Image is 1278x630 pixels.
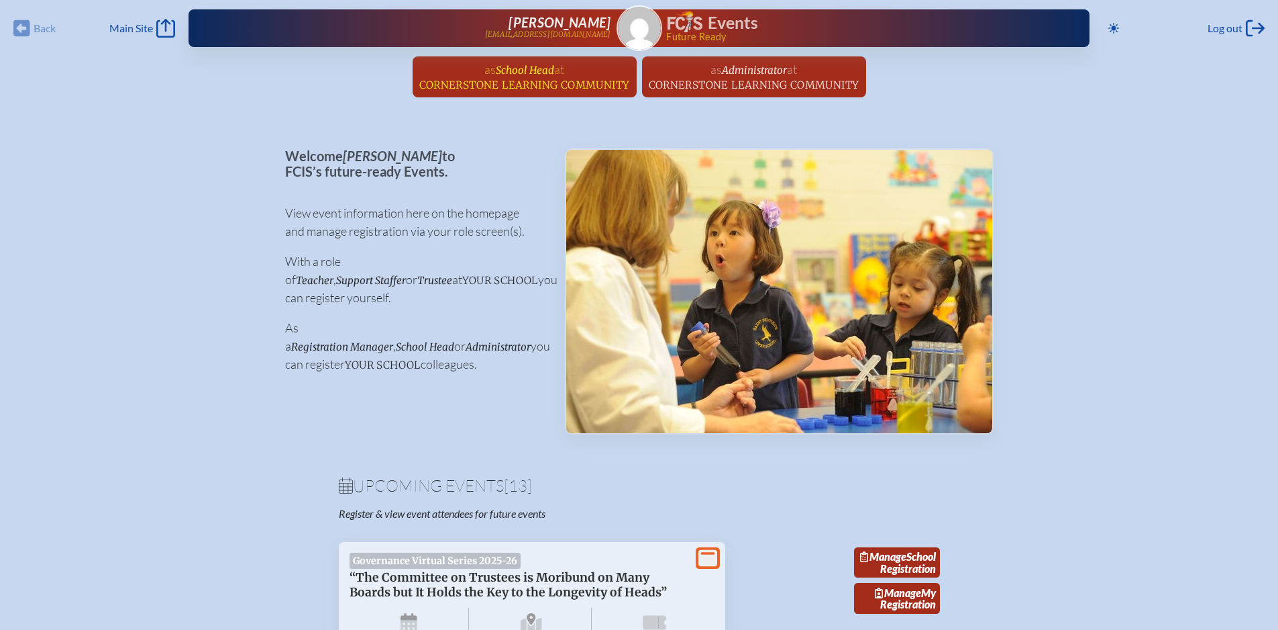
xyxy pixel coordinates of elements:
span: [PERSON_NAME] [343,148,442,164]
span: Trustee [417,274,452,287]
span: Teacher [296,274,333,287]
a: ManageSchool Registration [854,547,940,578]
a: Gravatar [617,5,662,51]
span: at [787,62,797,77]
span: Main Site [109,21,153,35]
span: your school [345,359,421,371]
p: Welcome to FCIS’s future-ready Events. [285,148,543,179]
span: School Head [396,341,454,353]
img: Gravatar [618,7,661,50]
span: [PERSON_NAME] [509,14,610,30]
span: Administrator [722,64,787,77]
p: With a role of , or at you can register yourself. [285,253,543,307]
span: your school [462,274,538,287]
span: Administrator [466,341,531,353]
span: Manage [875,586,921,599]
span: Cornerstone Learning Community [419,79,630,91]
a: ManageMy Registration [854,583,940,614]
span: Registration Manager [291,341,393,353]
span: Log out [1208,21,1242,35]
span: at [554,62,564,77]
span: [13] [504,476,532,496]
p: As a , or you can register colleagues. [285,319,543,373]
a: [PERSON_NAME][EMAIL_ADDRESS][DOMAIN_NAME] [231,15,611,42]
a: asAdministratoratCornerstone Learning Community [643,56,865,97]
p: [EMAIL_ADDRESS][DOMAIN_NAME] [485,30,611,39]
img: Events [566,150,992,433]
span: Cornerstone Learning Community [649,79,859,91]
a: Main Site [109,19,175,38]
a: asSchool HeadatCornerstone Learning Community [414,56,635,97]
p: Register & view event attendees for future events [339,507,693,521]
h1: Upcoming Events [339,478,940,494]
span: School Head [496,64,554,77]
span: Manage [860,550,906,563]
span: Support Staffer [336,274,406,287]
p: View event information here on the homepage and manage registration via your role screen(s). [285,204,543,240]
div: FCIS Events — Future ready [668,11,1047,42]
span: Future Ready [666,32,1047,42]
span: “The Committee on Trustees is Moribund on Many Boards but It Holds the Key to the Longevity of He... [350,570,667,600]
span: as [484,62,496,77]
span: Governance Virtual Series 2025-26 [350,553,521,569]
span: as [710,62,722,77]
